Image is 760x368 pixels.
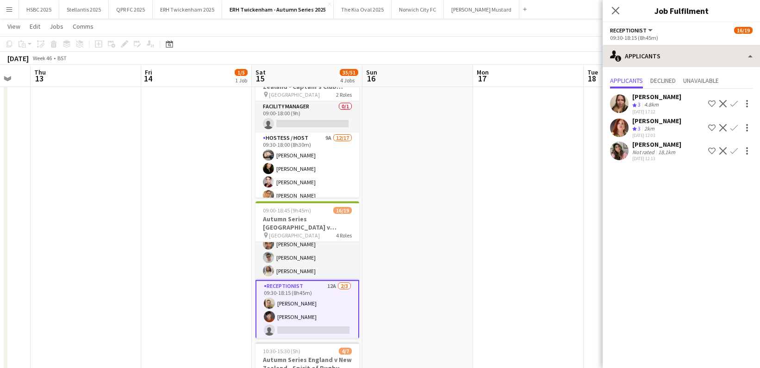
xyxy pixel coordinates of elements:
[734,27,753,34] span: 16/19
[109,0,153,19] button: QPR FC 2025
[7,22,20,31] span: View
[610,77,643,84] span: Applicants
[638,101,641,108] span: 3
[336,232,352,239] span: 4 Roles
[632,156,681,162] div: [DATE] 12:13
[333,207,352,214] span: 16/19
[222,0,334,19] button: ERH Twickenham - Autumn Series 2025
[69,20,97,32] a: Comms
[4,20,24,32] a: View
[444,0,519,19] button: [PERSON_NAME] Mustard
[59,0,109,19] button: Stellantis 2025
[340,77,358,84] div: 4 Jobs
[19,0,59,19] button: HSBC 2025
[638,125,641,132] span: 3
[339,348,352,355] span: 4/7
[475,73,489,84] span: 17
[610,27,654,34] button: Receptionist
[656,149,677,156] div: 18.1km
[143,73,152,84] span: 14
[336,91,352,98] span: 2 Roles
[477,68,489,76] span: Mon
[255,68,266,76] span: Sat
[263,207,311,214] span: 09:00-18:45 (9h45m)
[26,20,44,32] a: Edit
[34,68,46,76] span: Thu
[586,73,598,84] span: 18
[642,101,660,109] div: 4.8km
[263,348,300,355] span: 10:30-15:30 (5h)
[255,201,359,338] app-job-card: 09:00-18:45 (9h45m)16/19Autumn Series [GEOGRAPHIC_DATA] v [GEOGRAPHIC_DATA]- Gate 1 ([GEOGRAPHIC_...
[33,73,46,84] span: 13
[235,77,247,84] div: 1 Job
[73,22,93,31] span: Comms
[255,101,359,133] app-card-role: Facility Manager0/109:00-18:00 (9h)
[46,20,67,32] a: Jobs
[632,109,681,115] div: [DATE] 17:12
[683,77,719,84] span: Unavailable
[269,232,320,239] span: [GEOGRAPHIC_DATA]
[7,54,29,63] div: [DATE]
[235,69,248,76] span: 1/5
[340,69,358,76] span: 35/51
[255,215,359,231] h3: Autumn Series [GEOGRAPHIC_DATA] v [GEOGRAPHIC_DATA]- Gate 1 ([GEOGRAPHIC_DATA]) - [DATE]
[610,34,753,41] div: 09:30-18:15 (8h45m)
[650,77,676,84] span: Declined
[31,55,54,62] span: Week 46
[610,27,647,34] span: Receptionist
[366,68,377,76] span: Sun
[254,73,266,84] span: 15
[603,5,760,17] h3: Job Fulfilment
[153,0,222,19] button: ERH Twickenham 2025
[642,125,656,133] div: 2km
[603,45,760,67] div: Applicants
[145,68,152,76] span: Fri
[30,22,40,31] span: Edit
[50,22,63,31] span: Jobs
[632,93,681,101] div: [PERSON_NAME]
[632,149,656,156] div: Not rated
[57,55,67,62] div: BST
[365,73,377,84] span: 16
[632,117,681,125] div: [PERSON_NAME]
[392,0,444,19] button: Norwich City FC
[269,91,320,98] span: [GEOGRAPHIC_DATA]
[334,0,392,19] button: The Kia Oval 2025
[632,140,681,149] div: [PERSON_NAME]
[632,132,681,138] div: [DATE] 12:03
[255,61,359,198] app-job-card: 09:00-18:00 (9h)12/18Autumn Series England v New Zealand - Captain's Club (North Stand) - [DATE] ...
[587,68,598,76] span: Tue
[255,280,359,340] app-card-role: Receptionist12A2/309:30-18:15 (8h45m)[PERSON_NAME][PERSON_NAME]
